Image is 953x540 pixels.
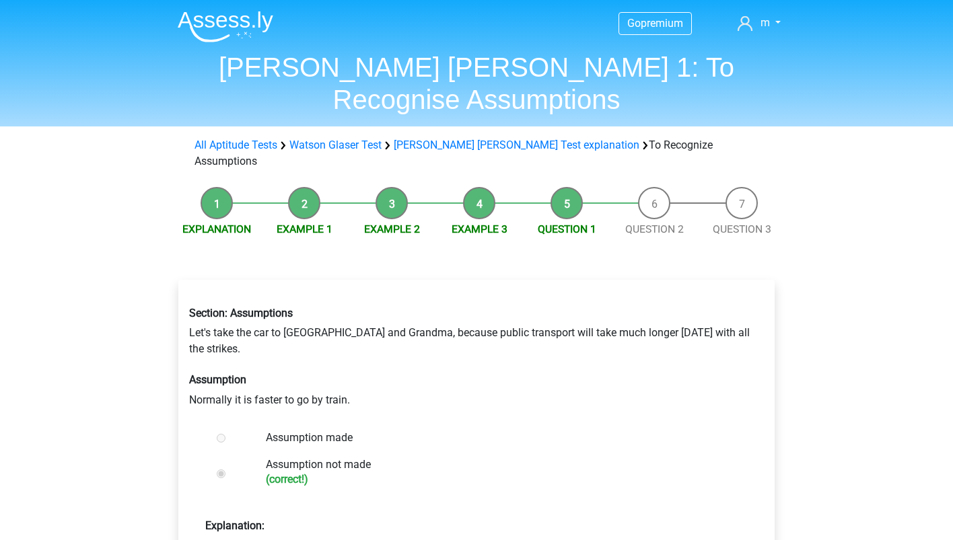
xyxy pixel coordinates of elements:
[266,430,732,446] label: Assumption made
[452,223,507,235] a: Example 3
[713,223,771,235] a: Question 3
[289,139,382,151] a: Watson Glaser Test
[205,519,264,532] strong: Explanation:
[189,137,764,169] div: To Recognize Assumptions
[641,17,683,30] span: premium
[627,17,641,30] span: Go
[761,16,770,29] span: m
[266,457,732,486] label: Assumption not made
[178,11,273,42] img: Assessly
[619,14,691,32] a: Gopremium
[189,307,764,319] h6: Section: Assumptions
[179,296,774,418] div: Let's take the car to [GEOGRAPHIC_DATA] and Grandma, because public transport will take much long...
[364,223,420,235] a: Example 2
[625,223,684,235] a: Question 2
[394,139,639,151] a: [PERSON_NAME] [PERSON_NAME] Test explanation
[195,139,277,151] a: All Aptitude Tests
[182,223,251,235] a: Explanation
[266,473,732,486] h6: (correct!)
[189,373,764,386] h6: Assumption
[167,51,786,116] h1: [PERSON_NAME] [PERSON_NAME] 1: To Recognise Assumptions
[732,15,786,31] a: m
[538,223,596,235] a: Question 1
[277,223,332,235] a: Example 1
